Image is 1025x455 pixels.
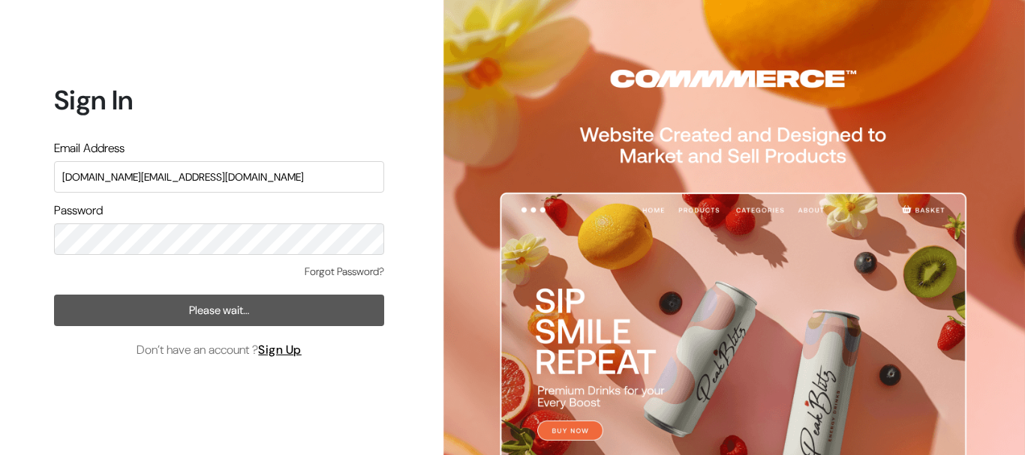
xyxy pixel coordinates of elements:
label: Password [54,202,103,220]
h1: Sign In [54,84,384,116]
a: Sign Up [258,342,302,358]
label: Email Address [54,139,125,157]
a: Forgot Password? [305,264,384,280]
button: Please wait… [54,295,384,326]
span: Don’t have an account ? [137,341,302,359]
